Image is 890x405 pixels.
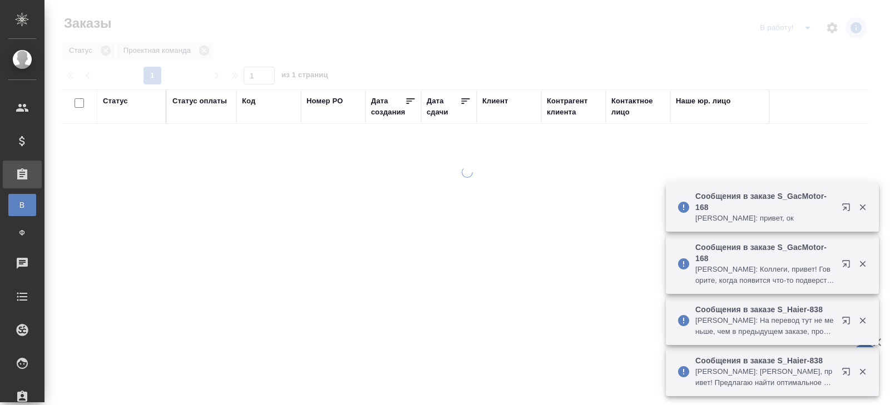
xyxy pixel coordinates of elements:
[482,96,508,107] div: Клиент
[851,367,874,377] button: Закрыть
[835,361,862,387] button: Открыть в новой вкладке
[14,227,31,238] span: Ф
[835,196,862,223] button: Открыть в новой вкладке
[242,96,255,107] div: Код
[611,96,665,118] div: Контактное лицо
[676,96,731,107] div: Наше юр. лицо
[103,96,128,107] div: Статус
[172,96,227,107] div: Статус оплаты
[835,309,862,336] button: Открыть в новой вкладке
[851,259,874,269] button: Закрыть
[695,242,834,264] p: Сообщения в заказе S_GacMotor-168
[695,315,834,337] p: [PERSON_NAME]: На перевод тут не меньше, чем в предыдущем заказе, просто клиент слегка работу по ...
[695,191,834,213] p: Сообщения в заказе S_GacMotor-168
[427,96,460,118] div: Дата сдачи
[695,366,834,388] p: [PERSON_NAME]: [PERSON_NAME], привет! Предлагаю найти оптимальное решение для этого заказа: если ...
[851,202,874,212] button: Закрыть
[547,96,600,118] div: Контрагент клиента
[695,264,834,286] p: [PERSON_NAME]: Коллеги, привет! Говорите, когда появится что-то подверстанное. [PERSON_NAME]
[8,222,36,244] a: Ф
[14,199,31,211] span: В
[371,96,405,118] div: Дата создания
[695,304,834,315] p: Сообщения в заказе S_Haier-838
[695,213,834,224] p: [PERSON_NAME]: привет, ок
[695,355,834,366] p: Сообщения в заказе S_Haier-838
[851,316,874,326] button: Закрыть
[8,194,36,216] a: В
[306,96,343,107] div: Номер PO
[835,253,862,279] button: Открыть в новой вкладке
